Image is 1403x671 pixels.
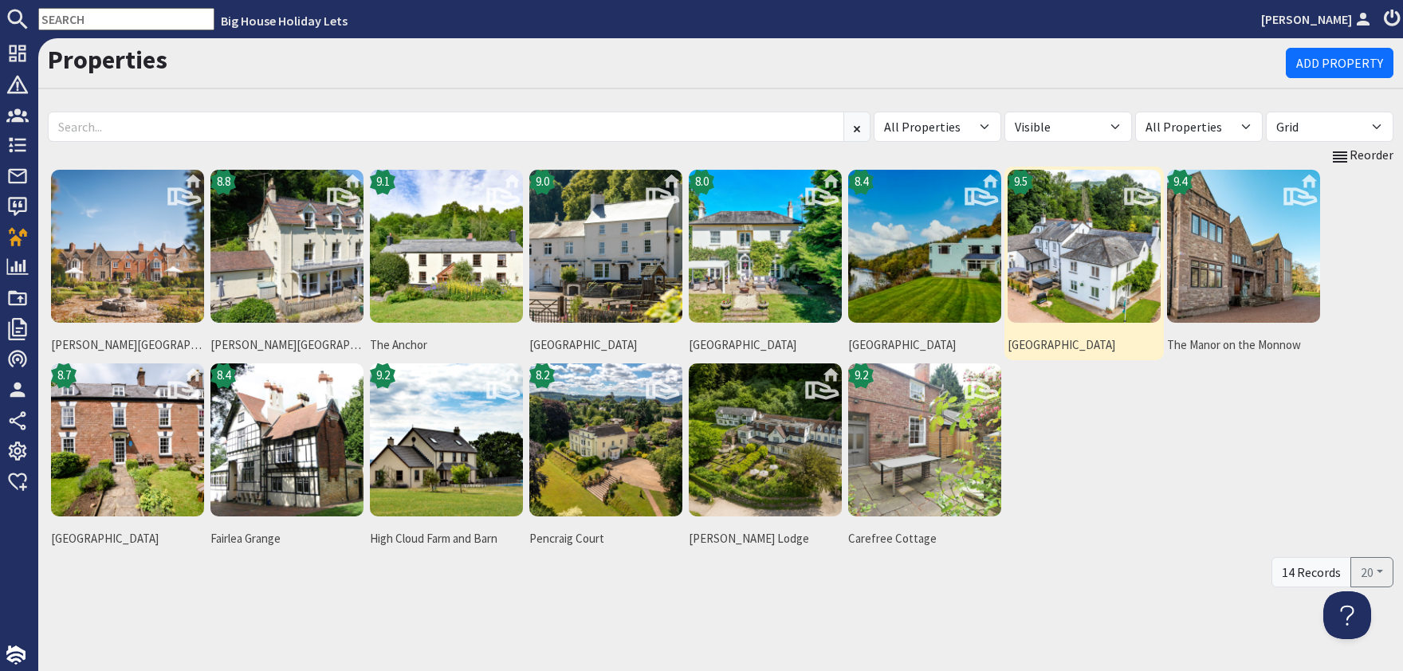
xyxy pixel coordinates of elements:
[845,360,1004,554] a: Carefree Cottage's icon9.2Carefree Cottage
[48,167,207,360] a: Bowley Hall's icon[PERSON_NAME][GEOGRAPHIC_DATA][PERSON_NAME]
[207,167,367,360] a: Holly Tree House's icon8.8[PERSON_NAME][GEOGRAPHIC_DATA]
[1167,170,1320,323] img: The Manor on the Monnow's icon
[51,363,204,516] img: Forest House 's icon
[695,173,709,191] span: 8.0
[217,367,230,385] span: 8.4
[848,336,1001,355] span: [GEOGRAPHIC_DATA]
[6,645,26,665] img: staytech_i_w-64f4e8e9ee0a9c174fd5317b4b171b261742d2d393467e5bdba4413f4f884c10.svg
[370,336,523,355] span: The Anchor
[689,363,842,516] img: Symonds Yat Lodge's icon
[370,170,523,323] img: The Anchor's icon
[376,367,390,385] span: 9.2
[536,173,549,191] span: 9.0
[1261,10,1374,29] a: [PERSON_NAME]
[686,167,845,360] a: Bromsash House's icon8.0[GEOGRAPHIC_DATA]
[1350,557,1393,587] button: 20
[536,367,549,385] span: 8.2
[1286,48,1393,78] a: Add Property
[51,530,204,548] span: [GEOGRAPHIC_DATA]
[845,167,1004,360] a: Wye Rapids House's icon8.4[GEOGRAPHIC_DATA]
[207,360,367,554] a: Fairlea Grange's icon8.4Fairlea Grange
[848,363,1001,516] img: Carefree Cottage's icon
[529,170,682,323] img: River Wye Lodge's icon
[38,8,214,30] input: SEARCH
[370,363,523,516] img: High Cloud Farm and Barn's icon
[689,336,842,355] span: [GEOGRAPHIC_DATA]
[1008,170,1161,323] img: Monnow Valley Studio's icon
[367,360,526,554] a: High Cloud Farm and Barn's icon9.2High Cloud Farm and Barn
[1271,557,1351,587] div: 14 Records
[221,13,348,29] a: Big House Holiday Lets
[1164,167,1323,360] a: The Manor on the Monnow's icon9.4The Manor on the Monnow
[848,170,1001,323] img: Wye Rapids House's icon
[686,360,845,554] a: Symonds Yat Lodge's icon[PERSON_NAME] Lodge
[1173,173,1187,191] span: 9.4
[217,173,230,191] span: 8.8
[210,363,364,516] img: Fairlea Grange's icon
[57,367,71,385] span: 8.7
[689,530,842,548] span: [PERSON_NAME] Lodge
[51,336,204,355] span: [PERSON_NAME][GEOGRAPHIC_DATA][PERSON_NAME]
[1167,336,1320,355] span: The Manor on the Monnow
[48,44,167,76] a: Properties
[1008,336,1161,355] span: [GEOGRAPHIC_DATA]
[855,173,868,191] span: 8.4
[526,167,686,360] a: River Wye Lodge's icon9.0[GEOGRAPHIC_DATA]
[210,170,364,323] img: Holly Tree House's icon
[848,530,1001,548] span: Carefree Cottage
[210,530,364,548] span: Fairlea Grange
[1323,591,1371,639] iframe: Toggle Customer Support
[367,167,526,360] a: The Anchor's icon9.1The Anchor
[855,367,868,385] span: 9.2
[1014,173,1028,191] span: 9.5
[1004,167,1164,360] a: Monnow Valley Studio's icon9.5[GEOGRAPHIC_DATA]
[210,336,364,355] span: [PERSON_NAME][GEOGRAPHIC_DATA]
[370,530,523,548] span: High Cloud Farm and Barn
[529,336,682,355] span: [GEOGRAPHIC_DATA]
[1330,145,1393,166] a: Reorder
[376,173,390,191] span: 9.1
[689,170,842,323] img: Bromsash House's icon
[51,170,204,323] img: Bowley Hall's icon
[529,530,682,548] span: Pencraig Court
[529,363,682,516] img: Pencraig Court's icon
[48,112,844,142] input: Search...
[48,360,207,554] a: Forest House 's icon8.7[GEOGRAPHIC_DATA]
[526,360,686,554] a: Pencraig Court's icon8.2Pencraig Court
